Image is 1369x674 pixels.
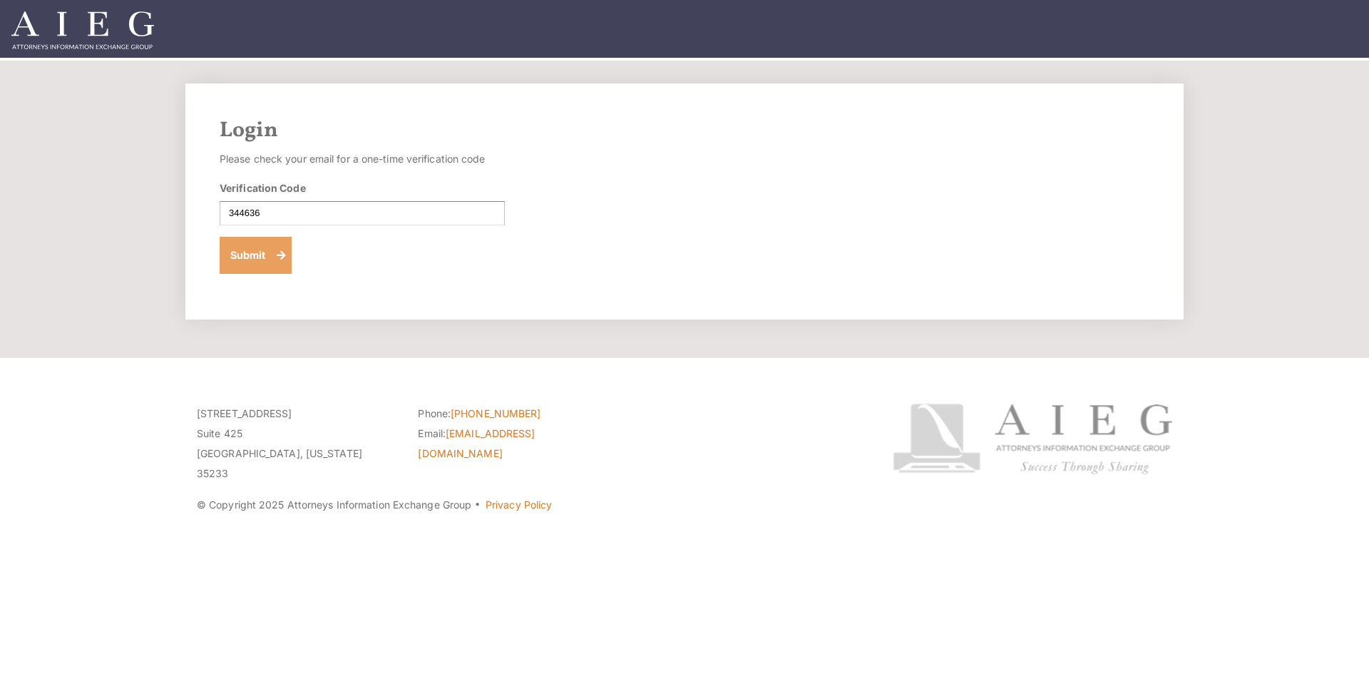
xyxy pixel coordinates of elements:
label: Verification Code [220,180,306,195]
button: Submit [220,237,292,274]
li: Phone: [418,404,617,424]
h2: Login [220,118,1149,143]
a: [EMAIL_ADDRESS][DOMAIN_NAME] [418,427,535,459]
a: Privacy Policy [486,499,552,511]
p: Please check your email for a one-time verification code [220,149,505,169]
p: © Copyright 2025 Attorneys Information Exchange Group [197,495,839,515]
a: [PHONE_NUMBER] [451,407,540,419]
img: Attorneys Information Exchange Group [11,11,154,49]
p: [STREET_ADDRESS] Suite 425 [GEOGRAPHIC_DATA], [US_STATE] 35233 [197,404,396,484]
li: Email: [418,424,617,464]
img: Attorneys Information Exchange Group logo [893,404,1172,474]
span: · [474,504,481,511]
